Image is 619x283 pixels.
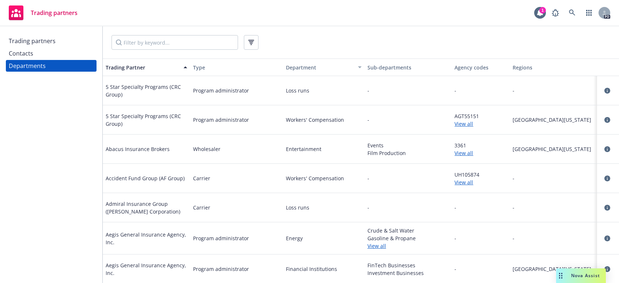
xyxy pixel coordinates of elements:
a: circleInformation [603,116,612,124]
a: View all [367,242,449,250]
span: Program administrator [193,87,249,94]
span: Gasoline & Propane [367,234,449,242]
span: Investment Businesses [367,269,449,277]
button: Type [190,59,278,76]
div: Departments [9,60,46,72]
a: View all [454,149,507,157]
span: - [513,174,594,182]
div: 1 [539,7,546,14]
a: View all [454,178,507,186]
span: - [454,234,456,242]
a: circleInformation [603,145,612,154]
a: View all [454,120,507,128]
span: Program administrator [193,265,249,273]
span: - [367,174,369,182]
a: Report a Bug [548,5,563,20]
span: Wholesaler [193,145,220,153]
div: Trading partners [9,35,56,47]
span: Program administrator [193,234,249,242]
span: - [513,204,594,211]
span: - [367,204,369,211]
button: Nova Assist [556,268,606,283]
button: Department [277,59,365,76]
span: Crude & Salt Water [367,227,449,234]
button: Trading Partner [103,59,190,76]
button: Agency codes [452,59,510,76]
span: [GEOGRAPHIC_DATA][US_STATE] [513,265,594,273]
a: circleInformation [603,174,612,183]
span: Accident Fund Group (AF Group) [106,174,185,182]
button: Regions [510,59,597,76]
span: - [454,87,456,94]
span: - [367,116,369,124]
div: Contacts [9,48,33,59]
span: Workers' Compensation [286,116,362,124]
div: Agency codes [454,64,507,71]
span: Entertainment [286,145,362,153]
div: Department [280,64,354,71]
input: Filter by keyword... [112,35,238,50]
a: Contacts [6,48,97,59]
a: Trading partners [6,35,97,47]
span: Carrier [193,204,210,211]
span: FinTech Businesses [367,261,449,269]
span: Financial Institutions [286,265,362,273]
span: - [454,265,456,273]
span: AGT55151 [454,112,507,120]
a: circleInformation [603,234,612,243]
div: Trading Partner [106,64,179,71]
span: [GEOGRAPHIC_DATA][US_STATE] [513,116,594,124]
span: Events [367,141,449,149]
span: Aegis General Insurance Agency, Inc. [106,261,187,277]
div: Regions [513,64,594,71]
span: 5 Star Specialty Programs (CRC Group) [106,83,187,98]
span: - [454,204,456,211]
span: Program administrator [193,116,249,124]
div: Drag to move [556,268,565,283]
a: Switch app [582,5,596,20]
span: Energy [286,234,362,242]
span: 5 Star Specialty Programs (CRC Group) [106,112,187,128]
span: UH105874 [454,171,507,178]
a: circleInformation [603,203,612,212]
span: [GEOGRAPHIC_DATA][US_STATE] [513,145,594,153]
span: Loss runs [286,204,362,211]
span: Film Production [367,149,449,157]
span: Trading partners [31,10,78,16]
span: 3361 [454,141,507,149]
a: Search [565,5,580,20]
div: Type [193,64,275,71]
span: Aegis General Insurance Agency, Inc. [106,231,187,246]
span: - [367,87,369,94]
a: circleInformation [603,265,612,273]
a: circleInformation [603,86,612,95]
span: Workers' Compensation [286,174,362,182]
div: Sub-departments [367,64,449,71]
a: Departments [6,60,97,72]
span: Carrier [193,174,210,182]
span: Nova Assist [571,272,600,279]
button: Sub-departments [365,59,452,76]
span: - [513,234,594,242]
span: Admiral Insurance Group ([PERSON_NAME] Corporation) [106,200,187,215]
span: Loss runs [286,87,362,94]
a: Trading partners [6,3,80,23]
span: - [513,87,594,94]
span: Abacus Insurance Brokers [106,145,170,153]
